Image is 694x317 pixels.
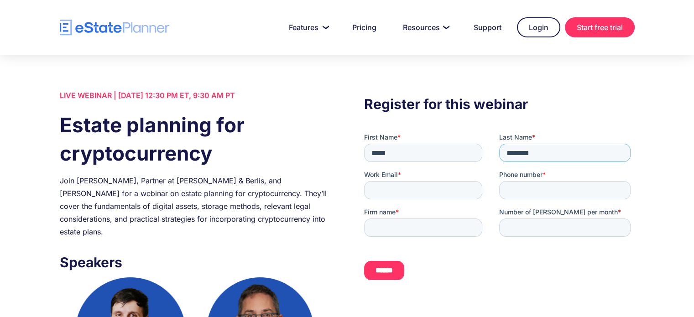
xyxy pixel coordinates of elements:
a: Start free trial [565,17,635,37]
h3: Register for this webinar [364,94,634,114]
iframe: Form 0 [364,133,634,288]
a: home [60,20,169,36]
a: Support [463,18,512,36]
div: LIVE WEBINAR | [DATE] 12:30 PM ET, 9:30 AM PT [60,89,330,102]
h3: Speakers [60,252,330,273]
a: Resources [392,18,458,36]
a: Pricing [341,18,387,36]
a: Features [278,18,337,36]
h1: Estate planning for cryptocurrency [60,111,330,167]
a: Login [517,17,560,37]
div: Join [PERSON_NAME], Partner at [PERSON_NAME] & Berlis, and [PERSON_NAME] for a webinar on estate ... [60,174,330,238]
